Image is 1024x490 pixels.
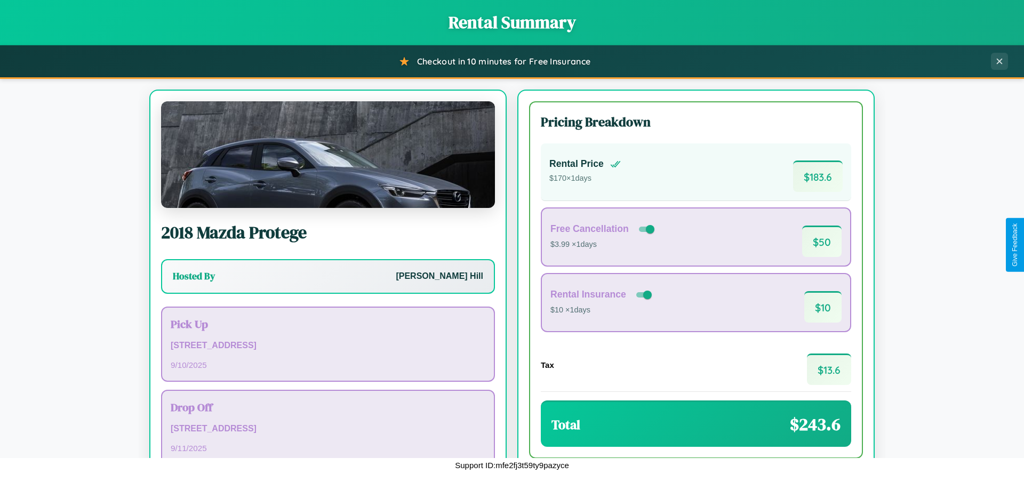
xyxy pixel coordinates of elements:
[171,421,485,437] p: [STREET_ADDRESS]
[793,160,843,192] span: $ 183.6
[541,113,851,131] h3: Pricing Breakdown
[549,172,621,186] p: $ 170 × 1 days
[790,413,841,436] span: $ 243.6
[173,270,215,283] h3: Hosted By
[551,416,580,433] h3: Total
[171,441,485,455] p: 9 / 11 / 2025
[807,354,851,385] span: $ 13.6
[549,158,604,170] h4: Rental Price
[804,291,842,323] span: $ 10
[550,303,654,317] p: $10 × 1 days
[455,458,569,472] p: Support ID: mfe2fj3t59ty9pazyce
[802,226,842,257] span: $ 50
[396,269,483,284] p: [PERSON_NAME] Hill
[161,101,495,208] img: Mazda Protege
[550,289,626,300] h4: Rental Insurance
[541,360,554,369] h4: Tax
[1011,223,1019,267] div: Give Feedback
[550,223,629,235] h4: Free Cancellation
[171,399,485,415] h3: Drop Off
[171,358,485,372] p: 9 / 10 / 2025
[161,221,495,244] h2: 2018 Mazda Protege
[417,56,590,67] span: Checkout in 10 minutes for Free Insurance
[171,316,485,332] h3: Pick Up
[550,238,657,252] p: $3.99 × 1 days
[11,11,1013,34] h1: Rental Summary
[171,338,485,354] p: [STREET_ADDRESS]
